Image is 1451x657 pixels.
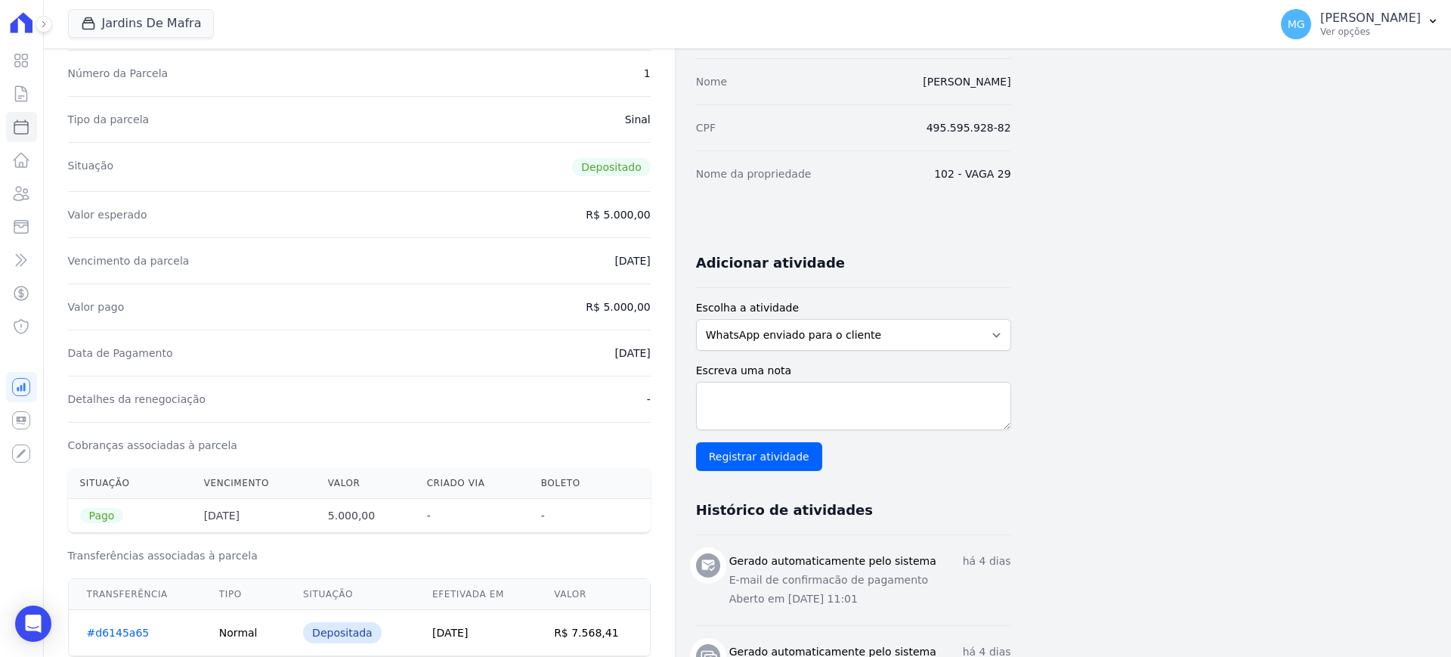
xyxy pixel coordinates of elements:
h3: Transferências associadas à parcela [68,548,651,563]
dd: 102 - VAGA 29 [934,166,1010,181]
dd: R$ 5.000,00 [586,299,650,315]
dt: Situação [68,158,114,176]
dd: 495.595.928-82 [927,120,1011,135]
p: [PERSON_NAME] [1320,11,1421,26]
dd: - [647,392,651,407]
td: R$ 7.568,41 [536,610,650,656]
label: Escolha a atividade [696,300,1011,316]
dt: Nome [696,74,727,89]
button: MG [PERSON_NAME] Ver opções [1269,3,1451,45]
th: Valor [536,579,650,610]
dd: [DATE] [614,253,650,268]
td: [DATE] [414,610,536,656]
dt: Valor pago [68,299,125,315]
td: Normal [201,610,285,656]
a: #d6145a65 [87,627,150,639]
th: 5.000,00 [316,499,415,533]
dt: Detalhes da renegociação [68,392,206,407]
input: Registrar atividade [696,442,822,471]
p: há 4 dias [963,553,1011,569]
p: Aberto em [DATE] 11:01 [729,591,1011,607]
dd: 1 [644,66,651,81]
span: Depositado [572,158,651,176]
th: Valor [316,468,415,499]
th: Boleto [529,468,617,499]
th: Vencimento [192,468,316,499]
div: Open Intercom Messenger [15,606,51,642]
dt: Valor esperado [68,207,147,222]
span: Pago [80,508,124,523]
dt: Cobranças associadas à parcela [68,438,237,453]
span: MG [1288,19,1305,29]
a: [PERSON_NAME] [923,76,1010,88]
label: Escreva uma nota [696,363,1011,379]
th: Situação [285,579,414,610]
dt: CPF [696,120,716,135]
div: Depositada [303,622,382,643]
dt: Data de Pagamento [68,346,173,361]
th: - [529,499,617,533]
p: E-mail de confirmacão de pagamento [729,572,1011,588]
h3: Adicionar atividade [696,254,845,272]
dd: [DATE] [614,346,650,361]
dt: Vencimento da parcela [68,253,190,268]
th: Efetivada em [414,579,536,610]
p: Ver opções [1320,26,1421,38]
h3: Gerado automaticamente pelo sistema [729,553,936,569]
th: - [415,499,529,533]
dd: Sinal [625,112,651,127]
th: Transferência [68,579,201,610]
th: Tipo [201,579,285,610]
h3: Histórico de atividades [696,501,873,519]
th: Situação [68,468,192,499]
dd: R$ 5.000,00 [586,207,650,222]
dt: Número da Parcela [68,66,169,81]
th: [DATE] [192,499,316,533]
button: Jardins De Mafra [68,9,215,38]
dt: Nome da propriedade [696,166,812,181]
dt: Tipo da parcela [68,112,150,127]
th: Criado via [415,468,529,499]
